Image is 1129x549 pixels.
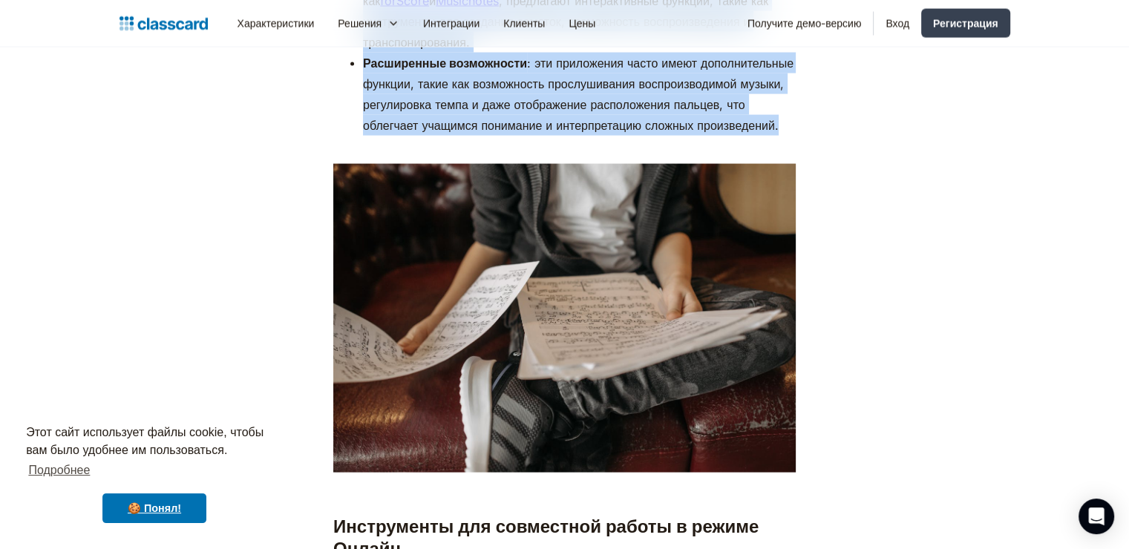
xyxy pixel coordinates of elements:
[1079,499,1114,534] div: Откройте Интерком-Мессенджер
[491,7,557,40] a: Клиенты
[363,56,793,133] ya-tr-span: : эти приложения часто имеют дополнительные функции, такие как возможность прослушивания воспроиз...
[503,17,545,30] ya-tr-span: Клиенты
[874,7,921,40] a: Вход
[226,7,327,40] a: Характеристики
[886,17,909,30] ya-tr-span: Вход
[326,7,411,40] div: Решения
[411,7,491,40] a: Интеграции
[338,17,382,30] ya-tr-span: Решения
[102,493,206,523] a: отклонить сообщение о файлах cookie
[120,13,208,34] a: Главная
[423,17,480,30] ya-tr-span: Интеграции
[557,7,607,40] a: Цены
[333,164,796,473] img: мальчик сидит на диване и держит в руках нотный лист
[28,464,90,476] ya-tr-span: Подробнее
[26,459,92,481] a: узнайте больше о файлах cookie
[736,7,873,40] a: Получите демо-версию
[363,56,527,70] ya-tr-span: Расширенные возможности
[128,502,181,514] ya-tr-span: 🍪 Понял!
[747,17,861,30] ya-tr-span: Получите демо-версию
[569,17,595,30] ya-tr-span: Цены
[26,426,264,456] ya-tr-span: Этот сайт использует файлы cookie, чтобы вам было удобнее им пользоваться.
[238,17,315,30] ya-tr-span: Характеристики
[921,9,1010,38] a: Регистрация
[933,17,998,30] ya-tr-span: Регистрация
[12,410,297,537] div: кулинарный консент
